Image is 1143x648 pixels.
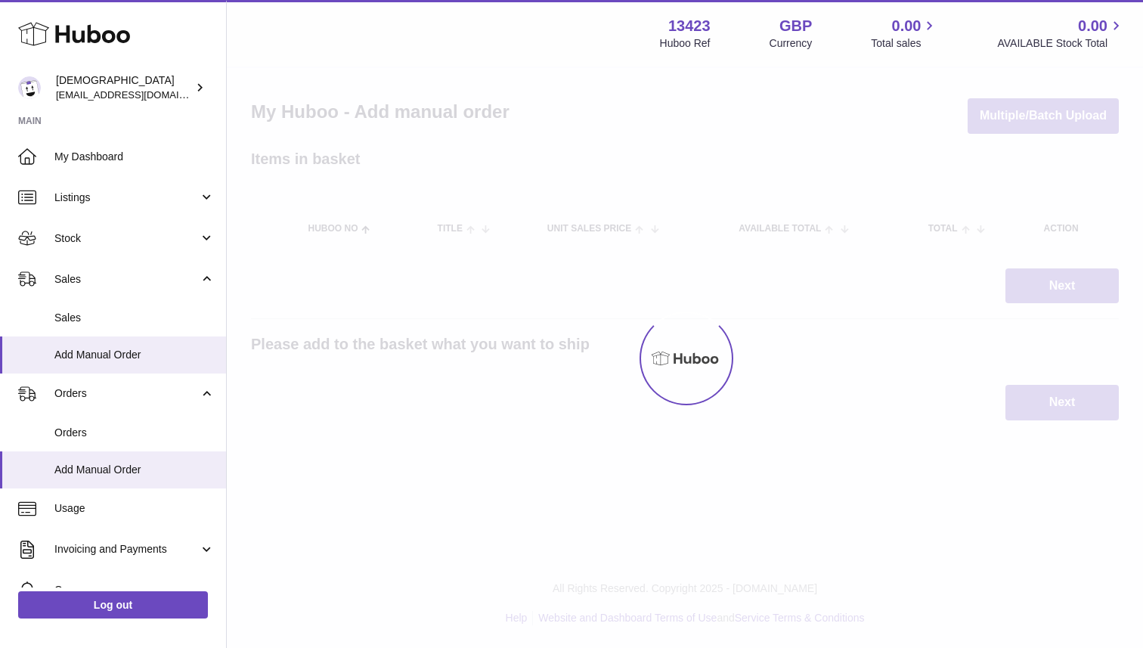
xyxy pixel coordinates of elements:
span: [EMAIL_ADDRESS][DOMAIN_NAME] [56,88,222,101]
a: 0.00 Total sales [871,16,938,51]
span: My Dashboard [54,150,215,164]
span: Stock [54,231,199,246]
img: olgazyuz@outlook.com [18,76,41,99]
span: Sales [54,272,199,287]
span: 0.00 [892,16,922,36]
span: Cases [54,583,215,597]
strong: 13423 [668,16,711,36]
span: Orders [54,386,199,401]
span: AVAILABLE Stock Total [997,36,1125,51]
span: Add Manual Order [54,463,215,477]
span: Listings [54,191,199,205]
span: Usage [54,501,215,516]
a: Log out [18,591,208,619]
div: [DEMOGRAPHIC_DATA] [56,73,192,102]
span: Orders [54,426,215,440]
span: 0.00 [1078,16,1107,36]
div: Huboo Ref [660,36,711,51]
span: Sales [54,311,215,325]
a: 0.00 AVAILABLE Stock Total [997,16,1125,51]
span: Add Manual Order [54,348,215,362]
span: Total sales [871,36,938,51]
strong: GBP [779,16,812,36]
span: Invoicing and Payments [54,542,199,557]
div: Currency [770,36,813,51]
